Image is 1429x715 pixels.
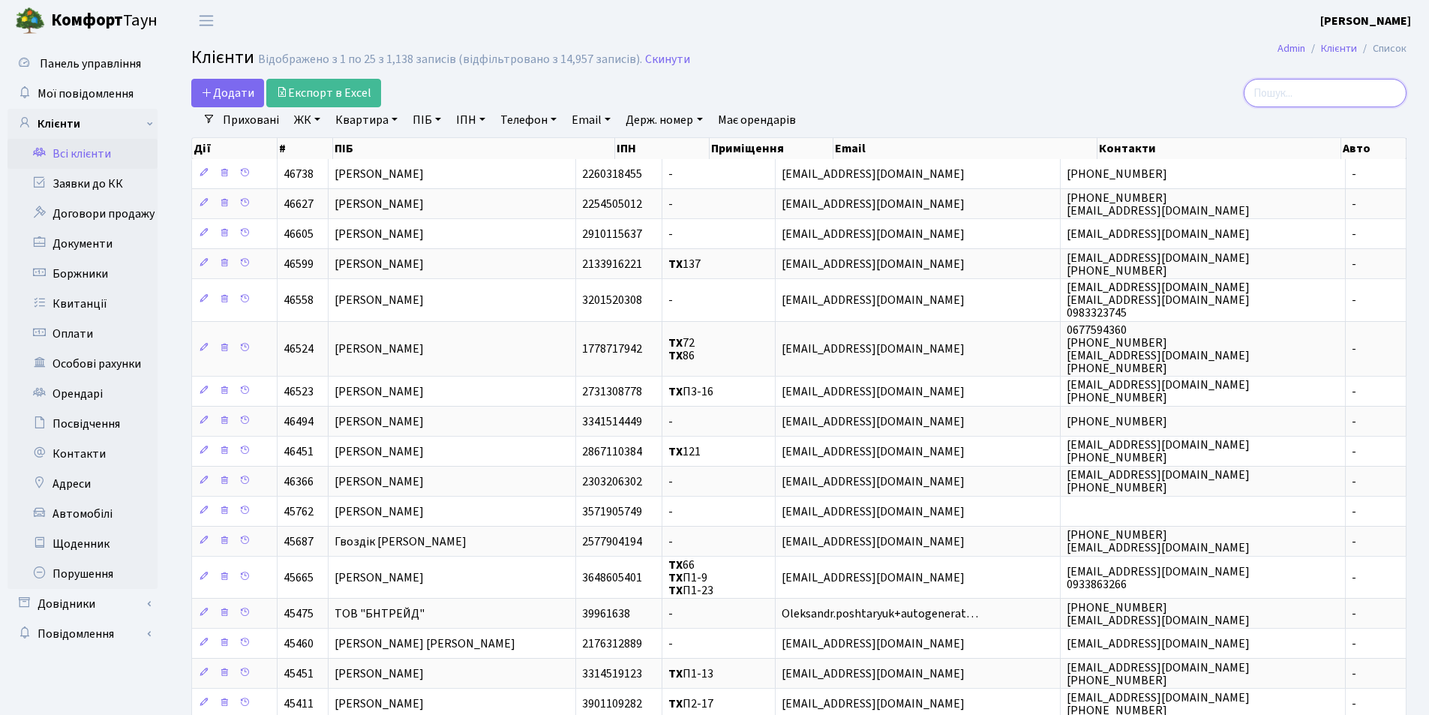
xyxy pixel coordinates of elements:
a: Держ. номер [620,107,708,133]
span: 45411 [284,695,314,712]
b: ТХ [668,383,683,400]
b: ТХ [668,256,683,272]
span: [PHONE_NUMBER] [EMAIL_ADDRESS][DOMAIN_NAME] [1067,599,1250,629]
span: Мої повідомлення [38,86,134,102]
th: ІПН [615,138,710,159]
span: [PHONE_NUMBER] [EMAIL_ADDRESS][DOMAIN_NAME] [1067,190,1250,219]
button: Переключити навігацію [188,8,225,33]
span: 3341514449 [582,413,642,430]
span: [PERSON_NAME] [335,473,424,490]
span: [PERSON_NAME] [335,443,424,460]
span: - [668,503,673,520]
span: 46605 [284,226,314,242]
span: 46599 [284,256,314,272]
span: 3314519123 [582,665,642,682]
span: 2133916221 [582,256,642,272]
span: 2303206302 [582,473,642,490]
span: [PERSON_NAME] [335,341,424,357]
span: 45762 [284,503,314,520]
span: [EMAIL_ADDRESS][DOMAIN_NAME] [782,665,965,682]
span: 46451 [284,443,314,460]
th: Контакти [1097,138,1341,159]
span: ТОВ "БНТРЕЙД" [335,605,425,622]
span: П2-17 [668,695,713,712]
span: [EMAIL_ADDRESS][DOMAIN_NAME] [782,503,965,520]
span: 0677594360 [PHONE_NUMBER] [EMAIL_ADDRESS][DOMAIN_NAME] [PHONE_NUMBER] [1067,322,1250,377]
span: 45475 [284,605,314,622]
a: Оплати [8,319,158,349]
span: 46558 [284,292,314,308]
span: 2176312889 [582,635,642,652]
b: ТХ [668,569,683,586]
span: 3648605401 [582,569,642,586]
span: Гвоздік [PERSON_NAME] [335,533,467,550]
span: [EMAIL_ADDRESS][DOMAIN_NAME] [782,473,965,490]
span: - [1352,473,1356,490]
a: Щоденник [8,529,158,559]
span: 2910115637 [582,226,642,242]
a: Має орендарів [712,107,802,133]
span: [PHONE_NUMBER] [1067,166,1167,182]
b: ТХ [668,557,683,573]
th: Дії [192,138,278,159]
nav: breadcrumb [1255,33,1429,65]
th: Email [833,138,1097,159]
a: Контакти [8,439,158,469]
span: [PERSON_NAME] [335,292,424,308]
a: Мої повідомлення [8,79,158,109]
span: - [1352,503,1356,520]
span: [EMAIL_ADDRESS][DOMAIN_NAME] [782,635,965,652]
span: - [668,533,673,550]
span: [EMAIL_ADDRESS][DOMAIN_NAME] [PHONE_NUMBER] [1067,467,1250,496]
b: ТХ [668,443,683,460]
span: [EMAIL_ADDRESS][DOMAIN_NAME] [782,383,965,400]
span: - [1352,635,1356,652]
input: Пошук... [1244,79,1406,107]
a: Документи [8,229,158,259]
b: ТХ [668,582,683,599]
span: - [668,292,673,308]
span: [PHONE_NUMBER] [EMAIL_ADDRESS][DOMAIN_NAME] [1067,527,1250,556]
span: [PERSON_NAME] [335,383,424,400]
span: [PERSON_NAME] [335,196,424,212]
a: [PERSON_NAME] [1320,12,1411,30]
span: [PERSON_NAME] [335,166,424,182]
span: 46494 [284,413,314,430]
a: Посвідчення [8,409,158,439]
span: [EMAIL_ADDRESS][DOMAIN_NAME] [PHONE_NUMBER] [1067,250,1250,279]
b: ТХ [668,665,683,682]
a: Орендарі [8,379,158,409]
span: [EMAIL_ADDRESS][DOMAIN_NAME] [1067,226,1250,242]
span: [EMAIL_ADDRESS][DOMAIN_NAME] [782,292,965,308]
span: [PHONE_NUMBER] [1067,413,1167,430]
th: Приміщення [710,138,833,159]
span: [PERSON_NAME] [PERSON_NAME] [335,635,515,652]
b: Комфорт [51,8,123,32]
span: [EMAIL_ADDRESS][DOMAIN_NAME] [782,341,965,357]
span: 45665 [284,569,314,586]
a: Клієнти [1321,41,1357,56]
span: [PERSON_NAME] [335,569,424,586]
span: [EMAIL_ADDRESS][DOMAIN_NAME] [PHONE_NUMBER] [1067,437,1250,466]
a: Скинути [645,53,690,67]
span: - [668,413,673,430]
a: Довідники [8,589,158,619]
a: Заявки до КК [8,169,158,199]
b: ТХ [668,695,683,712]
a: Повідомлення [8,619,158,649]
span: [EMAIL_ADDRESS][DOMAIN_NAME] [782,695,965,712]
a: Всі клієнти [8,139,158,169]
span: [EMAIL_ADDRESS][DOMAIN_NAME] [EMAIL_ADDRESS][DOMAIN_NAME] 0983323745 [1067,279,1250,321]
a: Додати [191,79,264,107]
b: [PERSON_NAME] [1320,13,1411,29]
span: - [1352,443,1356,460]
span: 2731308778 [582,383,642,400]
span: Панель управління [40,56,141,72]
span: 72 86 [668,335,695,364]
span: 46524 [284,341,314,357]
span: [PERSON_NAME] [335,413,424,430]
span: 46366 [284,473,314,490]
a: Admin [1277,41,1305,56]
li: Список [1357,41,1406,57]
span: 46523 [284,383,314,400]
